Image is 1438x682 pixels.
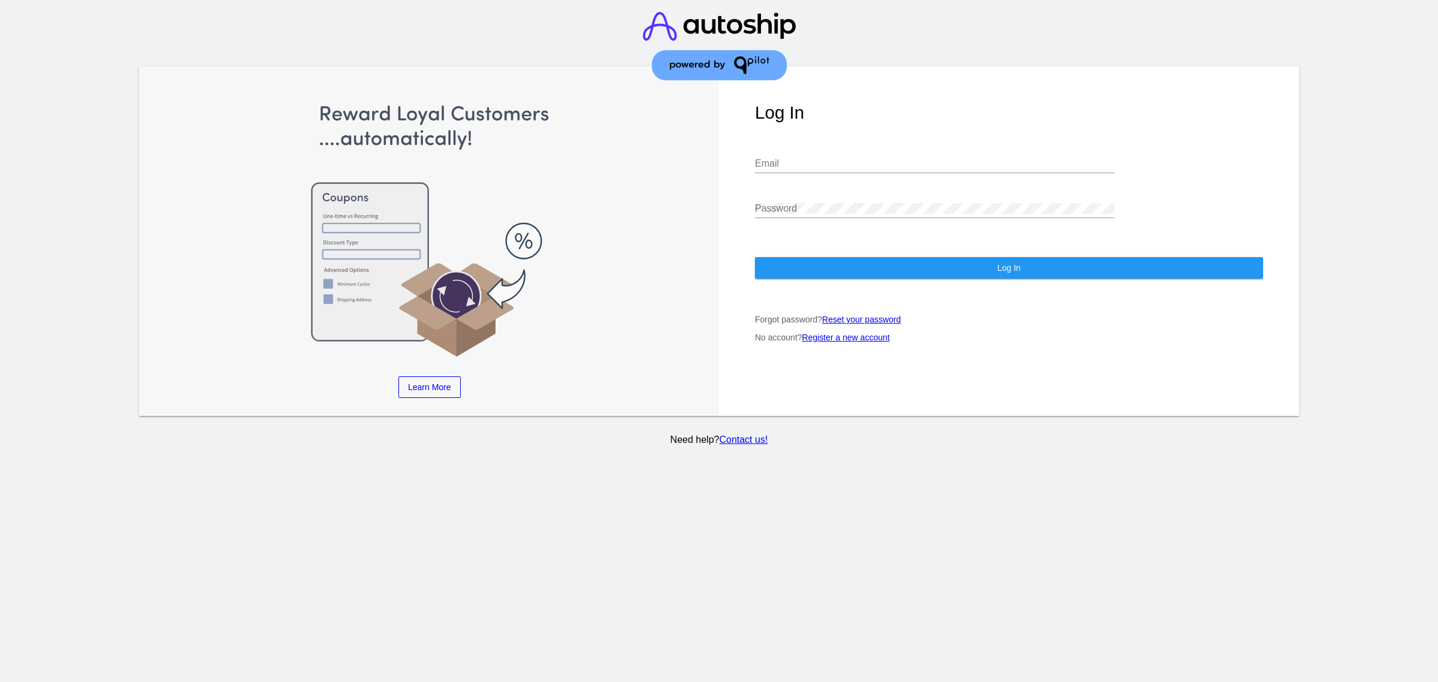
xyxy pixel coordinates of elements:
a: Reset your password [822,315,901,324]
img: Apply Coupons Automatically to Scheduled Orders with QPilot [176,102,684,358]
h1: Log In [755,102,1263,123]
p: Need help? [137,434,1301,445]
p: Forgot password? [755,315,1263,324]
a: Learn More [398,376,461,398]
a: Contact us! [719,434,768,445]
p: No account? [755,333,1263,342]
button: Log In [755,257,1263,279]
span: Log In [997,263,1020,273]
input: Email [755,158,1114,169]
span: Learn More [408,382,451,392]
a: Register a new account [802,333,890,342]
